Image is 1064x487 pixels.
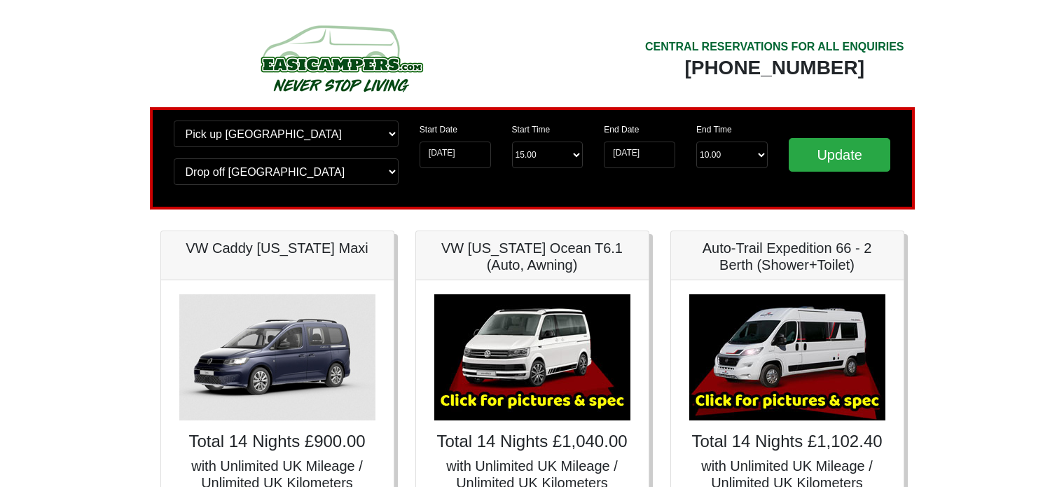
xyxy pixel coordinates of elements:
div: [PHONE_NUMBER] [645,55,904,81]
input: Start Date [420,142,491,168]
img: VW California Ocean T6.1 (Auto, Awning) [434,294,630,420]
label: Start Date [420,123,457,136]
div: CENTRAL RESERVATIONS FOR ALL ENQUIRIES [645,39,904,55]
h5: VW Caddy [US_STATE] Maxi [175,240,380,256]
h4: Total 14 Nights £1,040.00 [430,432,635,452]
h4: Total 14 Nights £900.00 [175,432,380,452]
input: Update [789,138,891,172]
img: VW Caddy California Maxi [179,294,375,420]
img: Auto-Trail Expedition 66 - 2 Berth (Shower+Toilet) [689,294,885,420]
h4: Total 14 Nights £1,102.40 [685,432,890,452]
input: Return Date [604,142,675,168]
label: End Time [696,123,732,136]
img: campers-checkout-logo.png [208,20,474,97]
h5: Auto-Trail Expedition 66 - 2 Berth (Shower+Toilet) [685,240,890,273]
h5: VW [US_STATE] Ocean T6.1 (Auto, Awning) [430,240,635,273]
label: Start Time [512,123,551,136]
label: End Date [604,123,639,136]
